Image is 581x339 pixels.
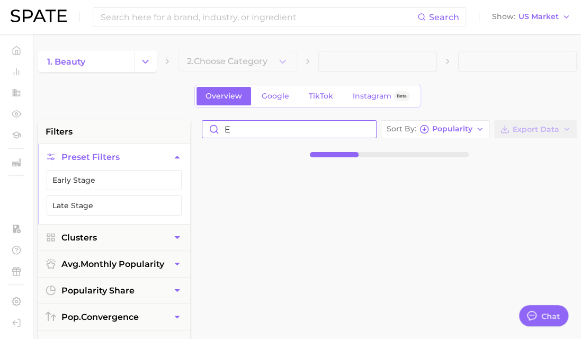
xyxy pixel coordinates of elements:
button: popularity share [38,278,190,304]
button: Early Stage [47,170,182,190]
span: Overview [205,92,242,101]
button: ShowUS Market [489,10,573,24]
button: Sort ByPopularity [381,120,490,138]
span: US Market [519,14,559,20]
button: 2.Choose Category [178,51,297,72]
button: Clusters [38,225,190,251]
button: Late Stage [47,195,182,216]
a: Log out. Currently logged in with e-mail gkirsch@orveonglobal.com. [8,315,24,331]
button: Preset Filters [38,144,190,170]
span: Preset Filters [61,152,120,162]
span: popularity share [61,286,135,296]
span: Sort By [387,126,416,132]
input: Search here for a brand, industry, or ingredient [100,8,417,26]
span: Beta [397,92,407,101]
a: TikTok [300,87,342,105]
span: 1. beauty [47,57,85,67]
span: convergence [61,312,139,322]
span: 2. Choose Category [187,57,267,66]
abbr: average [61,259,81,269]
span: Google [262,92,289,101]
input: Search in beauty [202,121,376,138]
button: Export Data [494,120,577,138]
a: 1. beauty [38,51,134,72]
a: Google [253,87,298,105]
span: filters [46,126,73,138]
span: Instagram [353,92,391,101]
span: monthly popularity [61,259,164,269]
span: Popularity [432,126,472,132]
a: InstagramBeta [344,87,419,105]
abbr: popularity index [61,312,81,322]
span: TikTok [309,92,333,101]
a: Overview [196,87,251,105]
button: avg.monthly popularity [38,251,190,277]
img: SPATE [11,10,67,22]
button: Change Category [134,51,157,72]
button: pop.convergence [38,304,190,330]
span: Export Data [513,125,559,134]
span: Search [429,12,459,22]
span: Clusters [61,233,97,243]
span: Show [492,14,515,20]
